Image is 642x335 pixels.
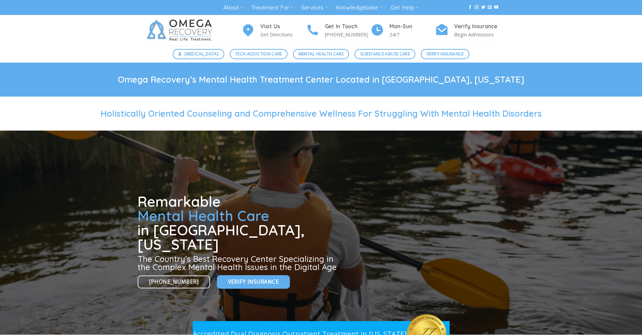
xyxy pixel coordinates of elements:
[251,1,294,14] a: Treatment For
[481,5,485,10] a: Follow on Twitter
[293,49,349,59] a: Mental Health Care
[391,1,419,14] a: Get Help
[421,49,469,59] a: Verify Insurance
[143,15,219,46] img: Omega Recovery
[488,5,492,10] a: Send us an email
[173,49,224,59] a: [MEDICAL_DATA]
[149,278,199,286] span: [PHONE_NUMBER]
[138,275,210,289] a: [PHONE_NUMBER]
[217,275,290,288] a: Verify Insurance
[468,5,472,10] a: Follow on Facebook
[223,1,243,14] a: About
[389,31,435,38] p: 24/7
[454,31,500,38] p: Begin Admissions
[389,22,435,31] h4: Mon-Sun
[185,51,219,57] span: [MEDICAL_DATA]
[454,22,500,31] h4: Verify Insurance
[354,49,415,59] a: Substance Abuse Care
[299,51,344,57] span: Mental Health Care
[138,195,340,252] h1: Remarkable in [GEOGRAPHIC_DATA], [US_STATE]
[301,1,328,14] a: Services
[235,51,282,57] span: Tech Addiction Care
[360,51,410,57] span: Substance Abuse Care
[228,278,279,286] span: Verify Insurance
[306,22,370,39] a: Get In Touch [PHONE_NUMBER]
[325,22,370,31] h4: Get In Touch
[230,49,288,59] a: Tech Addiction Care
[241,22,306,39] a: Visit Us Get Directions
[101,108,542,119] span: Holistically Oriented Counseling and Comprehensive Wellness For Struggling With Mental Health Dis...
[427,51,464,57] span: Verify Insurance
[138,255,340,271] h3: The Country’s Best Recovery Center Specializing in the Complex Mental Health Issues in the Digita...
[494,5,498,10] a: Follow on YouTube
[260,22,306,31] h4: Visit Us
[336,1,383,14] a: Knowledgebase
[474,5,479,10] a: Follow on Instagram
[325,31,370,38] p: [PHONE_NUMBER]
[138,207,269,225] span: Mental Health Care
[435,22,500,39] a: Verify Insurance Begin Admissions
[260,31,306,38] p: Get Directions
